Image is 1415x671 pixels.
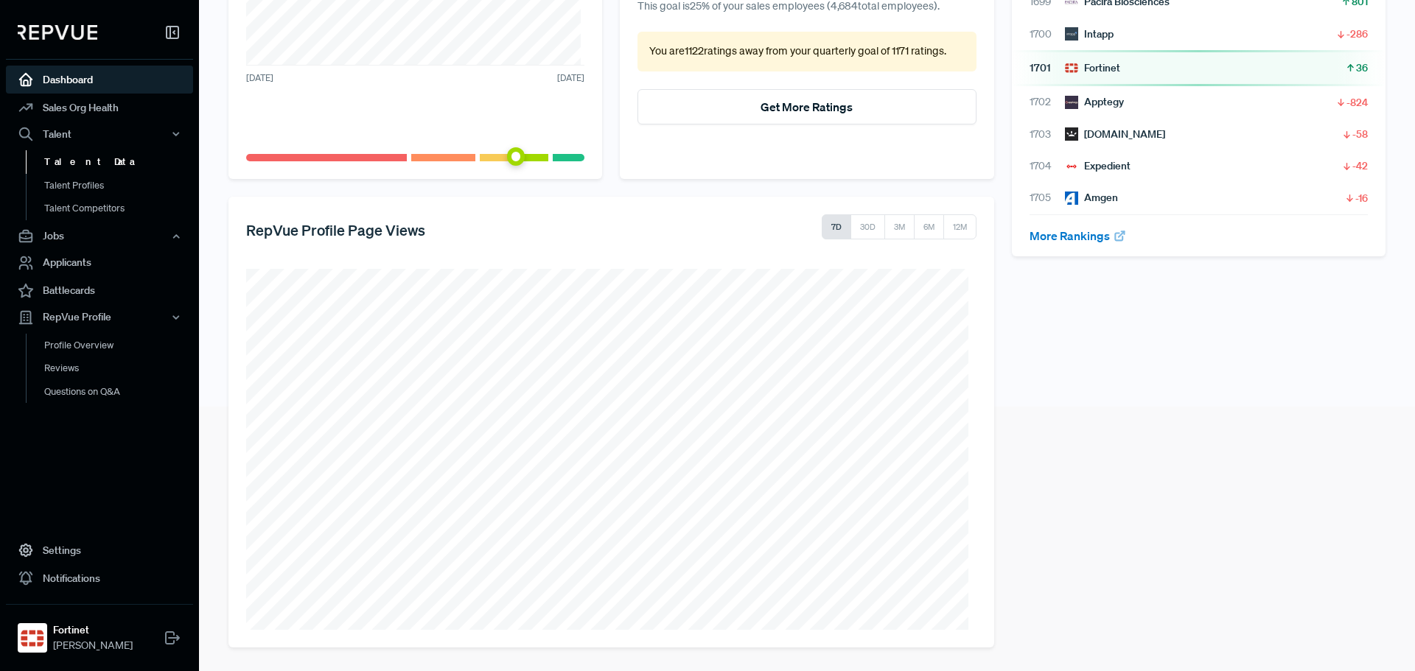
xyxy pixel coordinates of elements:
[884,214,915,239] button: 3M
[1065,96,1078,109] img: Apptegy
[1065,27,1078,41] img: Intapp
[53,638,133,653] span: [PERSON_NAME]
[1065,61,1078,74] img: Fortinet
[6,304,193,329] button: RepVue Profile
[557,71,584,85] span: [DATE]
[6,276,193,304] a: Battlecards
[822,214,851,239] button: 7D
[850,214,885,239] button: 30D
[6,604,193,659] a: FortinetFortinet[PERSON_NAME]
[1352,127,1368,141] span: -58
[246,71,273,85] span: [DATE]
[1065,60,1120,76] div: Fortinet
[637,89,976,124] button: Get More Ratings
[26,333,213,356] a: Profile Overview
[1030,228,1127,243] a: More Rankings
[1065,190,1118,205] div: Amgen
[21,626,44,650] img: Fortinet
[6,223,193,248] button: Jobs
[1030,60,1065,76] span: 1701
[1065,27,1114,42] div: Intapp
[1065,127,1078,141] img: Classy.org
[1065,127,1165,142] div: [DOMAIN_NAME]
[6,248,193,276] a: Applicants
[914,214,944,239] button: 6M
[943,214,976,239] button: 12M
[26,197,213,220] a: Talent Competitors
[53,622,133,638] strong: Fortinet
[1356,60,1368,75] span: 36
[1065,94,1124,110] div: Apptegy
[1030,190,1065,205] span: 1705
[6,122,193,147] button: Talent
[6,94,193,122] a: Sales Org Health
[26,173,213,197] a: Talent Profiles
[6,536,193,564] a: Settings
[26,356,213,380] a: Reviews
[1030,27,1065,42] span: 1700
[18,25,97,40] img: RepVue
[1030,158,1065,174] span: 1704
[1346,95,1368,110] span: -824
[1030,94,1065,110] span: 1702
[1065,158,1131,174] div: Expedient
[1065,192,1078,205] img: Amgen
[1346,27,1368,41] span: -286
[1355,191,1368,205] span: -16
[26,150,213,174] a: Talent Data
[1065,160,1078,173] img: Expedient
[246,221,425,239] h5: RepVue Profile Page Views
[1030,127,1065,142] span: 1703
[649,43,964,60] p: You are 1122 ratings away from your quarterly goal of 1171 ratings .
[6,66,193,94] a: Dashboard
[1352,158,1368,173] span: -42
[6,564,193,592] a: Notifications
[26,379,213,403] a: Questions on Q&A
